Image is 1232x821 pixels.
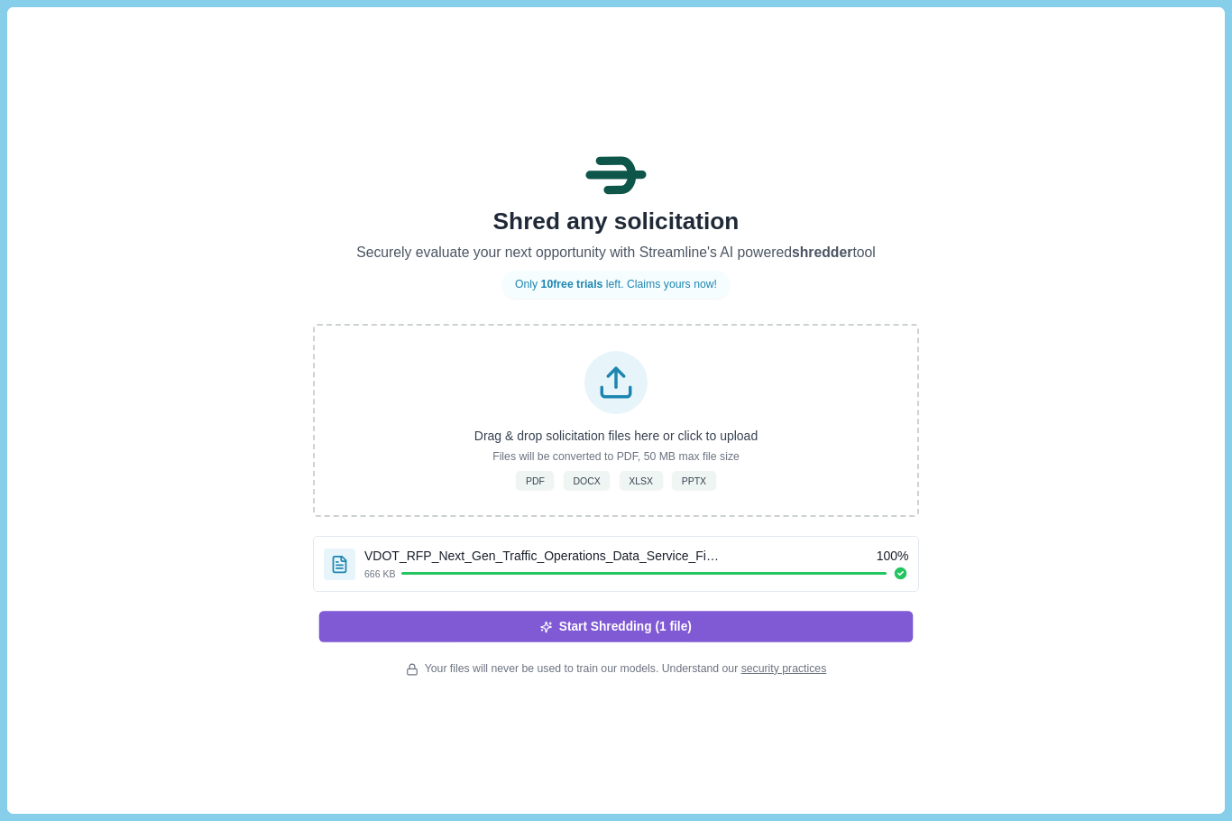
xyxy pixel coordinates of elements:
button: Start Shredding (1 file) [319,611,914,641]
span: shredder [792,244,852,260]
span: DOCX [573,475,600,487]
span: 666 KB [364,567,395,580]
p: Drag & drop solicitation files here or click to upload [474,427,758,446]
span: 100 % [877,547,909,566]
span: Your files will never be used to train our models. Understand our [425,661,827,678]
p: Files will be converted to PDF, 50 MB max file size [492,449,740,466]
div: Only left. Claims yours now! [502,271,730,300]
a: security practices [741,662,827,675]
span: VDOT_RFP_Next_Gen_Traffic_Operations_Data_Service_Final.pdf [364,547,725,566]
span: PDF [526,475,545,487]
span: PPTX [682,475,706,487]
p: Securely evaluate your next opportunity with Streamline's AI powered tool [313,242,919,264]
span: 10 free trials [541,278,603,291]
span: XLSX [629,475,653,487]
h1: Shred any solicitation [313,208,919,236]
